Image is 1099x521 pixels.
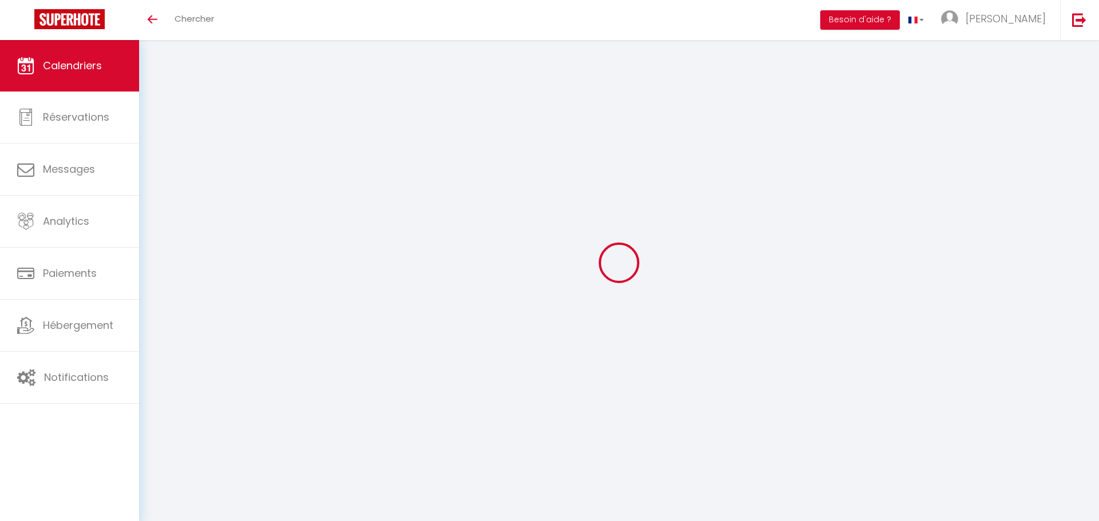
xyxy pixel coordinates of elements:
[43,266,97,280] span: Paiements
[43,214,89,228] span: Analytics
[44,370,109,384] span: Notifications
[43,58,102,73] span: Calendriers
[1072,13,1086,27] img: logout
[175,13,214,25] span: Chercher
[43,162,95,176] span: Messages
[820,10,900,30] button: Besoin d'aide ?
[34,9,105,29] img: Super Booking
[43,318,113,332] span: Hébergement
[966,11,1046,26] span: [PERSON_NAME]
[43,110,109,124] span: Réservations
[941,10,958,27] img: ...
